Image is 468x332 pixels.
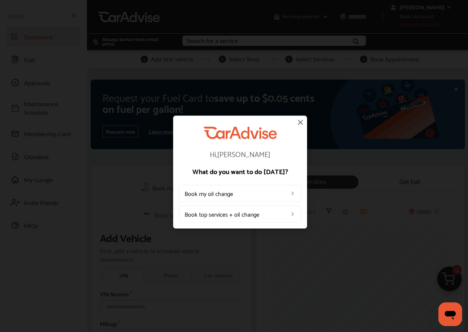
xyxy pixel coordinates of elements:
img: close-icon.a004319c.svg [296,118,305,127]
a: Book my oil change [179,185,301,202]
img: left_arrow_icon.0f472efe.svg [290,211,296,217]
p: Hi, [PERSON_NAME] [179,150,301,157]
img: left_arrow_icon.0f472efe.svg [290,190,296,196]
img: CarAdvise Logo [203,127,277,139]
iframe: Button to launch messaging window [438,302,462,326]
p: What do you want to do [DATE]? [179,168,301,174]
a: Book top services + oil change [179,205,301,222]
